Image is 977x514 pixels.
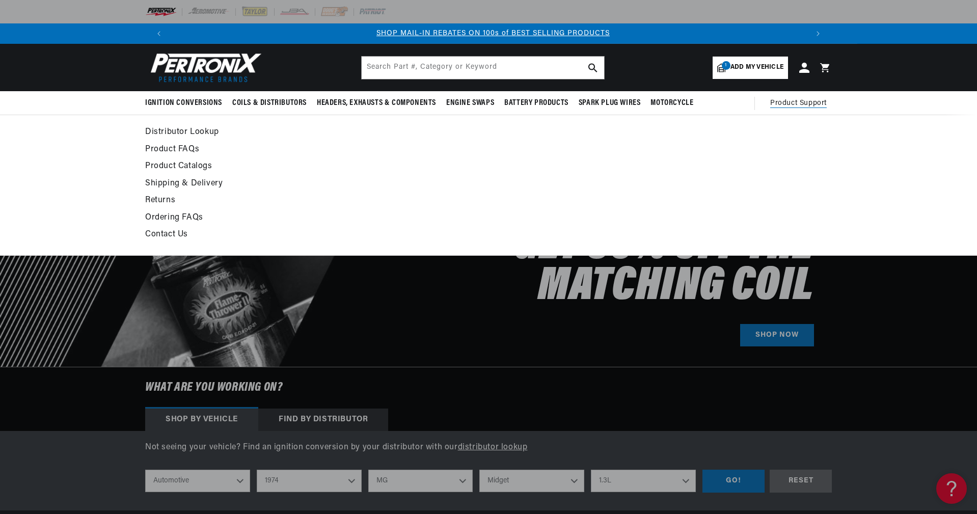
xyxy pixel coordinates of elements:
[145,177,646,191] a: Shipping & Delivery
[645,91,698,115] summary: Motorcycle
[376,30,610,37] a: SHOP MAIL-IN REBATES ON 100s of BEST SELLING PRODUCTS
[120,23,857,44] slideshow-component: Translation missing: en.sections.announcements.announcement_bar
[702,470,765,493] div: GO!
[145,50,262,85] img: Pertronix
[145,98,222,109] span: Ignition Conversions
[368,470,473,492] select: Make
[378,145,814,308] h2: Buy an Ignition Conversion, Get 50% off the Matching Coil
[145,228,646,242] a: Contact Us
[446,98,494,109] span: Engine Swaps
[145,143,646,157] a: Product FAQs
[740,324,814,347] a: SHOP NOW
[362,57,604,79] input: Search Part #, Category or Keyword
[650,98,693,109] span: Motorcycle
[504,98,568,109] span: Battery Products
[120,367,857,408] h6: What are you working on?
[257,470,362,492] select: Year
[808,23,828,44] button: Translation missing: en.sections.announcements.next_announcement
[145,194,646,208] a: Returns
[770,98,827,109] span: Product Support
[458,443,528,451] a: distributor lookup
[258,409,388,431] div: Find by Distributor
[312,91,441,115] summary: Headers, Exhausts & Components
[232,98,307,109] span: Coils & Distributors
[574,91,646,115] summary: Spark Plug Wires
[145,470,250,492] select: Ride Type
[479,470,584,492] select: Model
[770,91,832,116] summary: Product Support
[713,57,788,79] a: 1Add my vehicle
[145,441,832,454] p: Not seeing your vehicle? Find an ignition conversion by your distributor with our
[227,91,312,115] summary: Coils & Distributors
[149,23,169,44] button: Translation missing: en.sections.announcements.previous_announcement
[145,159,646,174] a: Product Catalogs
[579,98,641,109] span: Spark Plug Wires
[145,91,227,115] summary: Ignition Conversions
[174,28,812,39] div: Announcement
[582,57,604,79] button: search button
[174,28,812,39] div: 2 of 3
[441,91,499,115] summary: Engine Swaps
[145,211,646,225] a: Ordering FAQs
[722,61,730,70] span: 1
[145,409,258,431] div: Shop by vehicle
[145,125,646,140] a: Distributor Lookup
[730,63,783,72] span: Add my vehicle
[499,91,574,115] summary: Battery Products
[770,470,832,493] div: RESET
[317,98,436,109] span: Headers, Exhausts & Components
[591,470,696,492] select: Engine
